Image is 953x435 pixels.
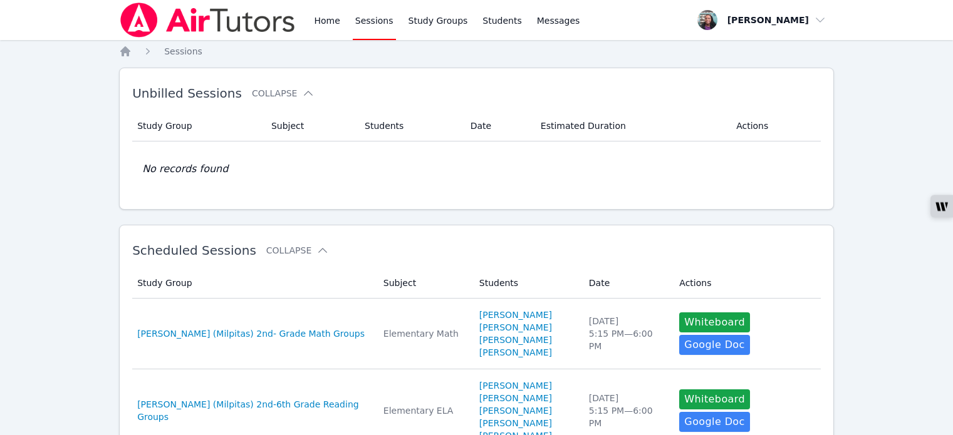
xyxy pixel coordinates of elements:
a: [PERSON_NAME] [479,334,552,346]
nav: Breadcrumb [119,45,834,58]
a: [PERSON_NAME] [479,309,552,321]
span: Sessions [164,46,202,56]
div: [DATE] 5:15 PM — 6:00 PM [589,392,665,429]
td: No records found [132,141,821,197]
a: [PERSON_NAME] [479,321,552,334]
button: Whiteboard [679,312,750,332]
a: [PERSON_NAME] (Milpitas) 2nd- Grade Math Groups [137,327,365,340]
div: Elementary ELA [383,404,464,417]
button: Collapse [252,87,315,100]
a: [PERSON_NAME] (Milpitas) 2nd-6th Grade Reading Groups [137,398,368,423]
div: Elementary Math [383,327,464,340]
span: Unbilled Sessions [132,86,242,101]
th: Students [357,111,463,141]
th: Date [581,268,672,299]
button: Collapse [266,244,329,257]
th: Students [472,268,581,299]
th: Estimated Duration [533,111,729,141]
a: [PERSON_NAME] [479,404,552,417]
a: [PERSON_NAME] [479,417,552,429]
th: Study Group [132,111,264,141]
th: Study Group [132,268,376,299]
a: [PERSON_NAME] [479,392,552,404]
tr: [PERSON_NAME] (Milpitas) 2nd- Grade Math GroupsElementary Math[PERSON_NAME][PERSON_NAME][PERSON_N... [132,299,821,369]
a: Google Doc [679,335,749,355]
th: Subject [376,268,472,299]
a: [PERSON_NAME] [479,346,552,359]
a: [PERSON_NAME] [479,379,552,392]
span: Messages [537,14,580,27]
span: Scheduled Sessions [132,243,256,258]
th: Subject [264,111,357,141]
img: Air Tutors [119,3,296,38]
a: Sessions [164,45,202,58]
th: Date [463,111,533,141]
div: [DATE] 5:15 PM — 6:00 PM [589,315,665,352]
button: Whiteboard [679,389,750,409]
th: Actions [672,268,821,299]
th: Actions [729,111,821,141]
a: Google Doc [679,412,749,432]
